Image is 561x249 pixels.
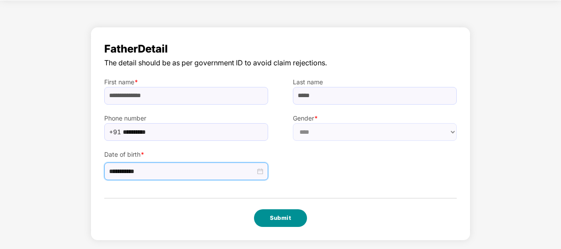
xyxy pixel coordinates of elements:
button: Submit [254,209,307,227]
label: Phone number [104,113,268,123]
label: Gender [293,113,457,123]
span: +91 [109,125,121,139]
span: The detail should be as per government ID to avoid claim rejections. [104,57,457,68]
label: First name [104,77,268,87]
label: Date of birth [104,150,268,159]
label: Last name [293,77,457,87]
span: Father Detail [104,41,457,57]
